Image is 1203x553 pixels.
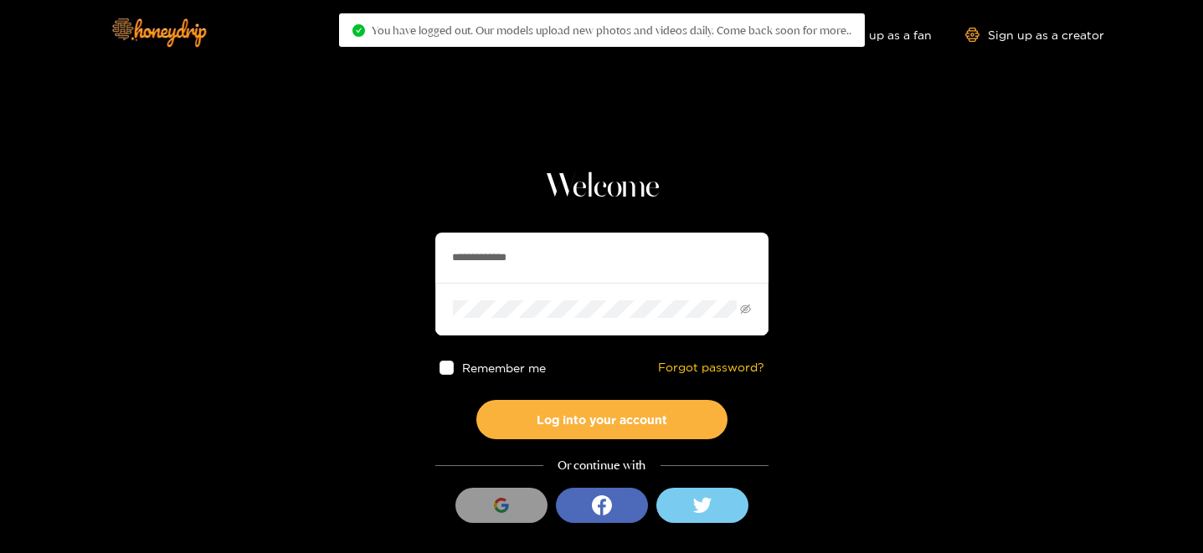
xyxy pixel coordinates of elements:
[352,24,365,37] span: check-circle
[476,400,727,439] button: Log into your account
[372,23,851,37] span: You have logged out. Our models upload new photos and videos daily. Come back soon for more..
[435,167,769,207] h1: Welcome
[461,361,545,374] span: Remember me
[965,28,1104,42] a: Sign up as a creator
[740,304,751,315] span: eye-invisible
[817,28,932,42] a: Sign up as a fan
[658,361,764,375] a: Forgot password?
[435,456,769,475] div: Or continue with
